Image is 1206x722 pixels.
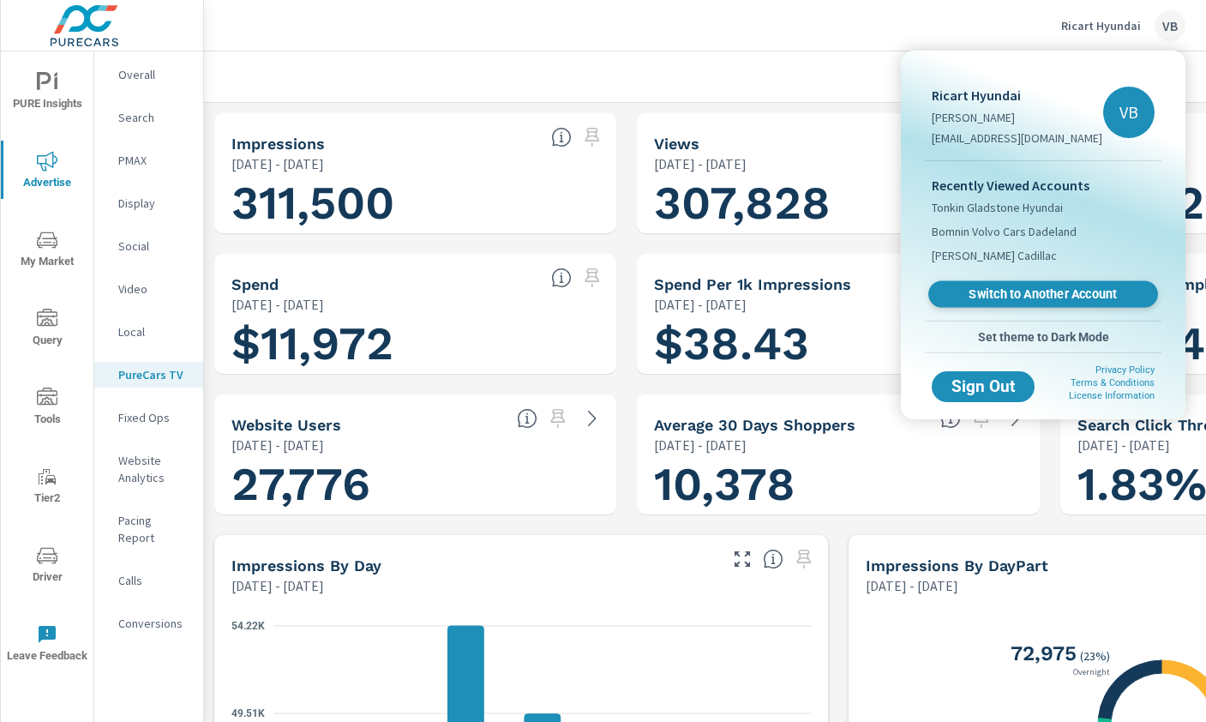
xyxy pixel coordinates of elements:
[932,223,1077,240] span: Bomnin Volvo Cars Dadeland
[932,129,1102,147] p: [EMAIL_ADDRESS][DOMAIN_NAME]
[932,109,1102,126] p: [PERSON_NAME]
[932,175,1155,196] p: Recently Viewed Accounts
[932,199,1063,216] span: Tonkin Gladstone Hyundai
[1069,390,1155,401] a: License Information
[928,281,1158,308] a: Switch to Another Account
[932,371,1035,402] button: Sign Out
[1103,87,1155,138] div: VB
[938,286,1148,303] span: Switch to Another Account
[932,247,1057,264] span: [PERSON_NAME] Cadillac
[932,85,1102,105] p: Ricart Hyundai
[1095,364,1155,376] a: Privacy Policy
[1071,377,1155,388] a: Terms & Conditions
[932,329,1155,345] span: Set theme to Dark Mode
[945,379,1021,394] span: Sign Out
[925,322,1161,352] button: Set theme to Dark Mode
